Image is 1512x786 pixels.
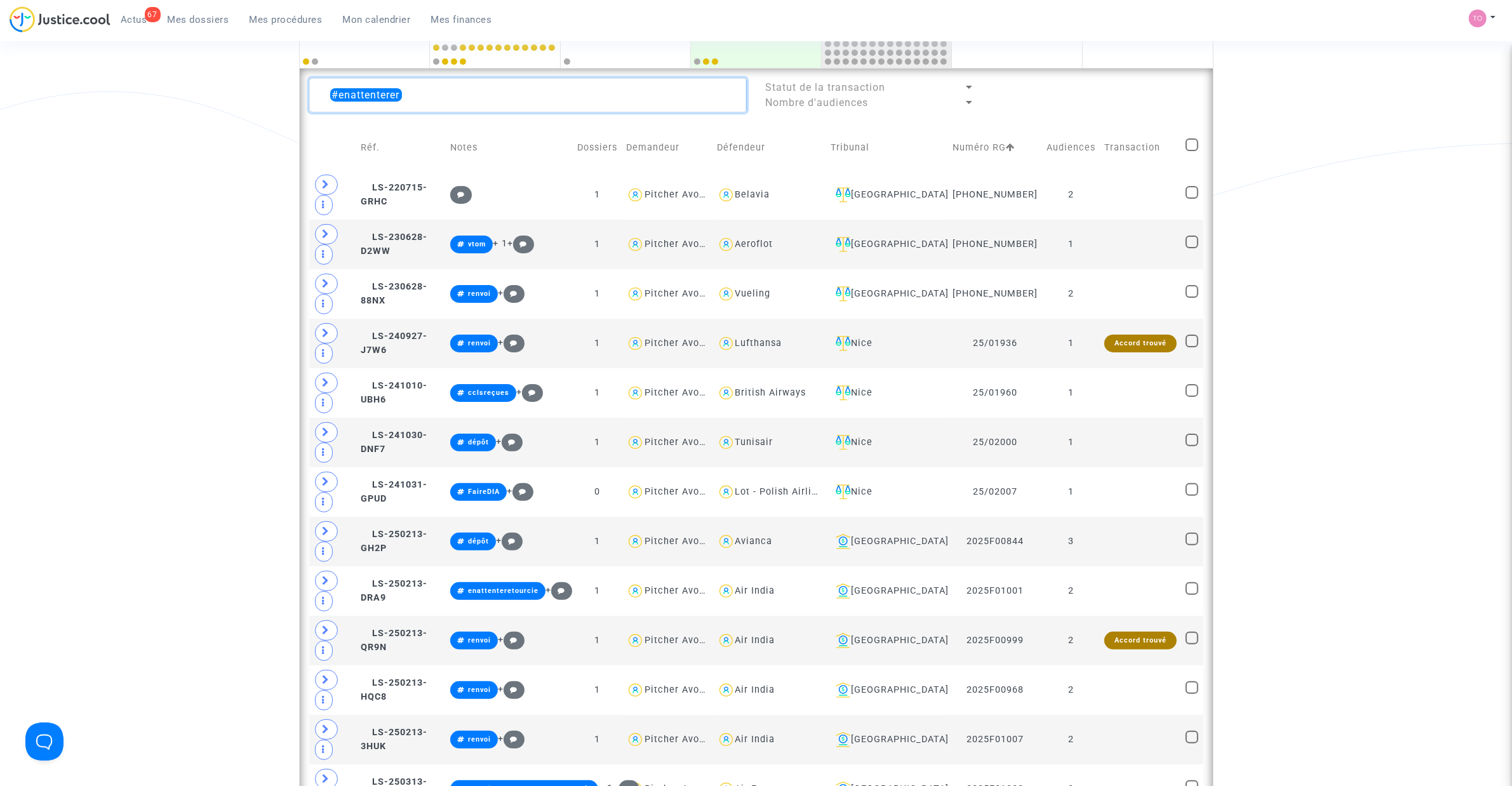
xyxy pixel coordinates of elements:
[1042,616,1100,665] td: 2
[836,435,851,450] img: icon-faciliter-sm.svg
[468,339,491,347] span: renvoi
[1042,517,1100,566] td: 3
[361,281,427,306] span: LS-230628-88NX
[836,237,851,252] img: icon-faciliter-sm.svg
[573,170,622,220] td: 1
[831,732,944,747] div: [GEOGRAPHIC_DATA]
[573,220,622,269] td: 1
[573,319,622,368] td: 1
[717,186,735,204] img: icon-user.svg
[735,338,782,349] div: Lufthansa
[498,733,525,744] span: +
[545,585,573,596] span: +
[361,578,427,603] span: LS-250213-DRA9
[735,239,773,250] div: Aeroflot
[735,684,775,695] div: Air India
[831,583,944,599] div: [GEOGRAPHIC_DATA]
[735,387,806,398] div: British Airways
[25,723,64,761] iframe: Help Scout Beacon - Open
[493,238,507,249] span: + 1
[836,534,851,549] img: icon-banque.svg
[468,240,486,248] span: vtom
[1469,10,1487,27] img: fe1f3729a2b880d5091b466bdc4f5af5
[361,380,427,405] span: LS-241010-UBH6
[468,636,491,644] span: renvoi
[468,488,500,496] span: FaireDIA
[735,189,770,200] div: Belavia
[498,684,525,695] span: +
[468,735,491,743] span: renvoi
[626,335,645,353] img: icon-user.svg
[948,368,1042,418] td: 25/01960
[645,734,714,745] div: Pitcher Avocat
[766,81,886,93] span: Statut de la transaction
[735,536,773,547] div: Avianca
[836,286,851,302] img: icon-faciliter-sm.svg
[948,715,1042,764] td: 2025F01007
[361,232,427,256] span: LS-230628-D2WW
[1042,170,1100,220] td: 2
[713,125,827,170] td: Défendeur
[626,285,645,303] img: icon-user.svg
[948,616,1042,665] td: 2025F00999
[948,319,1042,368] td: 25/01936
[948,467,1042,517] td: 25/02007
[1100,125,1181,170] td: Transaction
[498,337,525,348] span: +
[446,125,573,170] td: Notes
[573,517,622,566] td: 1
[573,125,622,170] td: Dossiers
[717,434,735,452] img: icon-user.svg
[626,582,645,601] img: icon-user.svg
[573,566,622,616] td: 1
[831,187,944,203] div: [GEOGRAPHIC_DATA]
[498,288,525,298] span: +
[496,535,523,546] span: +
[735,585,775,596] div: Air India
[948,220,1042,269] td: [PHONE_NUMBER]
[145,7,161,22] div: 67
[717,582,735,601] img: icon-user.svg
[1104,335,1177,352] div: Accord trouvé
[468,438,489,446] span: dépôt
[361,529,427,554] span: LS-250213-GH2P
[826,125,948,170] td: Tribunal
[717,533,735,551] img: icon-user.svg
[735,734,775,745] div: Air India
[948,170,1042,220] td: [PHONE_NUMBER]
[10,6,110,32] img: jc-logo.svg
[735,288,771,299] div: Vueling
[948,566,1042,616] td: 2025F01001
[735,437,773,448] div: Tunisair
[831,633,944,648] div: [GEOGRAPHIC_DATA]
[573,368,622,418] td: 1
[1042,269,1100,319] td: 2
[717,731,735,749] img: icon-user.svg
[333,10,421,29] a: Mon calendrier
[717,384,735,403] img: icon-user.svg
[836,732,851,747] img: icon-banque.svg
[645,684,714,695] div: Pitcher Avocat
[573,418,622,467] td: 1
[948,125,1042,170] td: Numéro RG
[831,237,944,252] div: [GEOGRAPHIC_DATA]
[468,537,489,545] span: dépôt
[836,683,851,698] img: icon-banque.svg
[626,236,645,254] img: icon-user.svg
[645,338,714,349] div: Pitcher Avocat
[498,634,525,645] span: +
[626,434,645,452] img: icon-user.svg
[717,681,735,700] img: icon-user.svg
[645,437,714,448] div: Pitcher Avocat
[1042,418,1100,467] td: 1
[468,587,539,595] span: enattenteretourcie
[507,238,535,249] span: +
[831,286,944,302] div: [GEOGRAPHIC_DATA]
[626,681,645,700] img: icon-user.svg
[626,186,645,204] img: icon-user.svg
[836,336,851,351] img: icon-faciliter-sm.svg
[735,635,775,646] div: Air India
[361,727,427,752] span: LS-250213-3HUK
[1042,368,1100,418] td: 1
[948,269,1042,319] td: [PHONE_NUMBER]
